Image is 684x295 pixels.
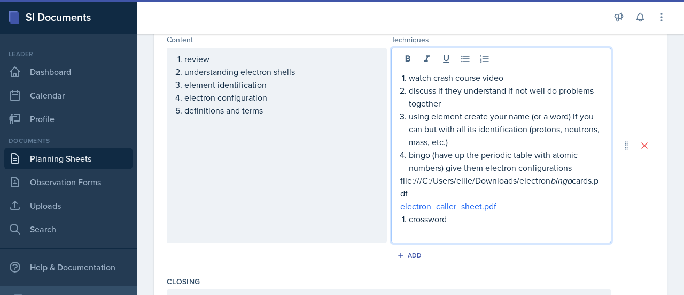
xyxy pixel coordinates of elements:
button: Add [393,247,428,263]
a: Uploads [4,195,133,216]
a: Search [4,218,133,240]
a: Dashboard [4,61,133,82]
a: electron_caller_sheet.pdf [400,200,496,212]
label: Closing [167,276,200,287]
a: Profile [4,108,133,130]
p: file:///C:/Users/ellie/Downloads/electron cards.pdf [400,174,602,200]
p: discuss if they understand if not well do problems together [409,84,602,110]
div: Add [399,251,422,260]
p: element identification [184,78,378,91]
p: watch crash course video [409,71,602,84]
div: Help & Documentation [4,256,133,278]
a: Observation Forms [4,171,133,193]
a: Planning Sheets [4,148,133,169]
p: definitions and terms [184,104,378,117]
p: review [184,52,378,65]
div: Documents [4,136,133,146]
p: understanding electron shells [184,65,378,78]
p: crossword [409,213,602,225]
a: Calendar [4,85,133,106]
div: Techniques [391,34,611,46]
p: bingo (have up the periodic table with atomic numbers) give them electron configurations [409,148,602,174]
p: electron configuration [184,91,378,104]
em: bingo [550,175,572,186]
p: using element create your name (or a word) if you can but with all its identification (protons, n... [409,110,602,148]
div: Leader [4,49,133,59]
div: Content [167,34,387,46]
